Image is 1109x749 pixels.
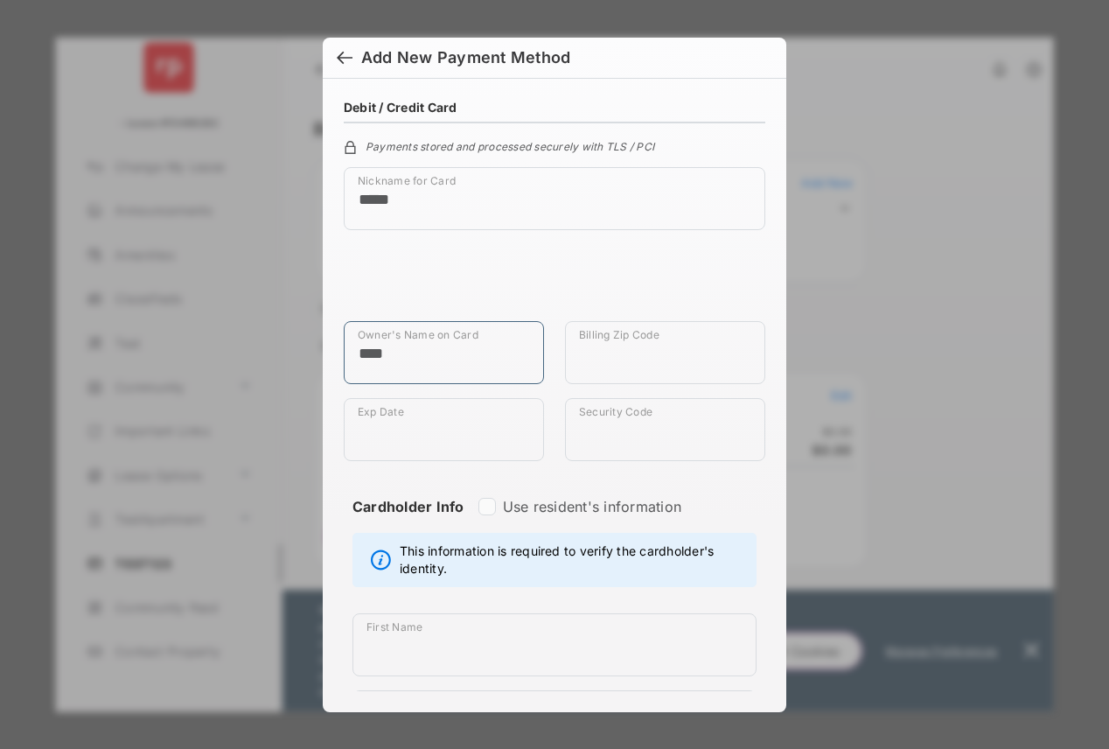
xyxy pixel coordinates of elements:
h4: Debit / Credit Card [344,100,457,115]
span: This information is required to verify the cardholder's identity. [400,542,747,577]
strong: Cardholder Info [352,498,464,547]
iframe: To enrich screen reader interactions, please activate Accessibility in Grammarly extension settings [344,244,765,321]
div: Add New Payment Method [361,48,570,67]
div: Payments stored and processed securely with TLS / PCI [344,137,765,153]
label: Use resident's information [503,498,681,515]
